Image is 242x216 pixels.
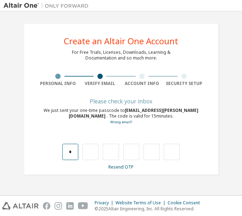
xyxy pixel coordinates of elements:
[64,37,178,45] div: Create an Altair One Account
[110,120,132,124] a: Go back to the registration form
[95,200,116,206] div: Privacy
[55,202,62,210] img: instagram.svg
[168,200,204,206] div: Cookie Consent
[163,81,205,86] div: Security Setup
[2,202,39,210] img: altair_logo.svg
[95,206,204,212] p: © 2025 Altair Engineering, Inc. All Rights Reserved.
[37,81,79,86] div: Personal Info
[116,200,168,206] div: Website Terms of Use
[69,107,199,119] span: [EMAIL_ADDRESS][PERSON_NAME][DOMAIN_NAME]
[37,99,205,103] div: Please check your inbox
[79,81,121,86] div: Verify Email
[43,202,50,210] img: facebook.svg
[4,2,92,9] img: Altair One
[72,50,170,61] div: For Free Trials, Licenses, Downloads, Learning & Documentation and so much more.
[66,202,74,210] img: linkedin.svg
[108,164,134,170] a: Resend OTP
[121,81,163,86] div: Account Info
[78,202,88,210] img: youtube.svg
[37,108,205,125] div: We just sent your one-time passcode to . The code is valid for 15 minutes.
